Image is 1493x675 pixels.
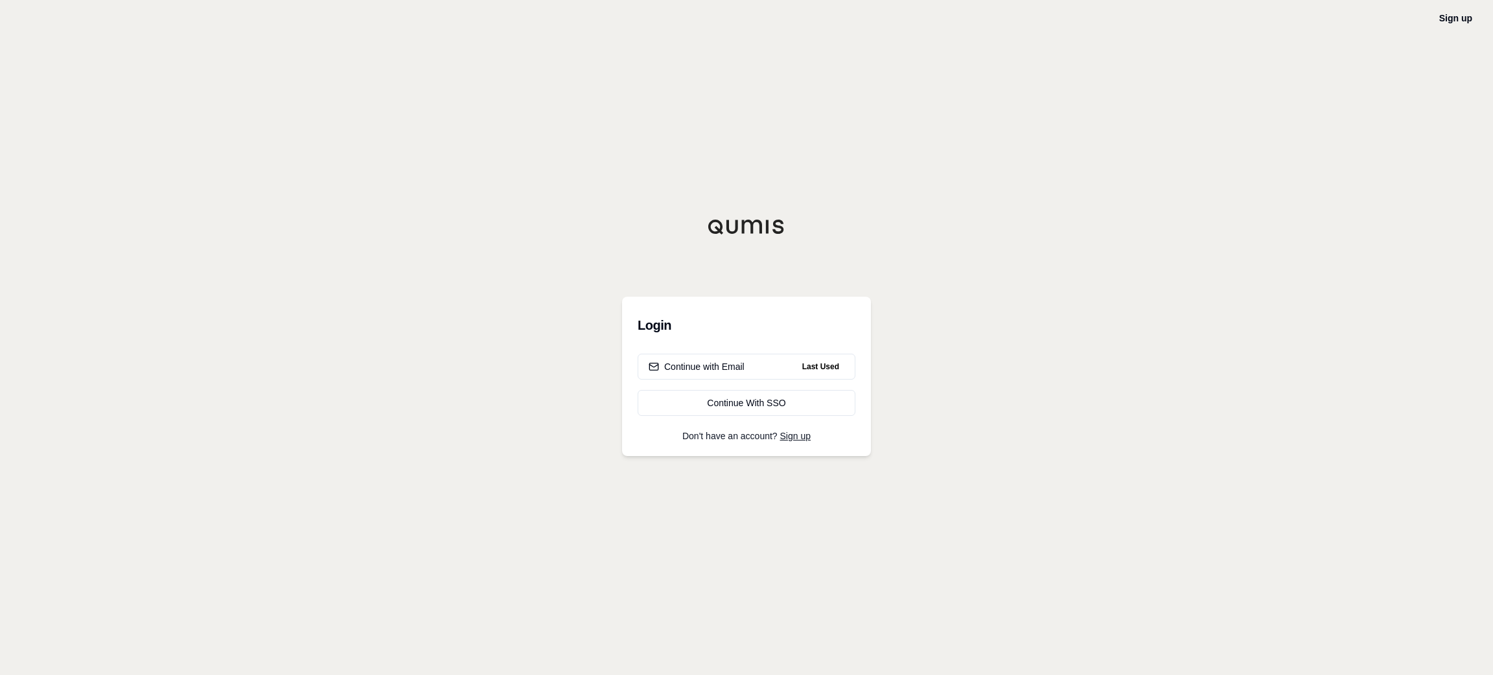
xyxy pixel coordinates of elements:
[780,431,811,441] a: Sign up
[638,354,855,380] button: Continue with EmailLast Used
[708,219,785,235] img: Qumis
[649,396,844,409] div: Continue With SSO
[797,359,844,374] span: Last Used
[1439,13,1472,23] a: Sign up
[638,312,855,338] h3: Login
[638,431,855,440] p: Don't have an account?
[649,360,745,373] div: Continue with Email
[638,390,855,416] a: Continue With SSO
